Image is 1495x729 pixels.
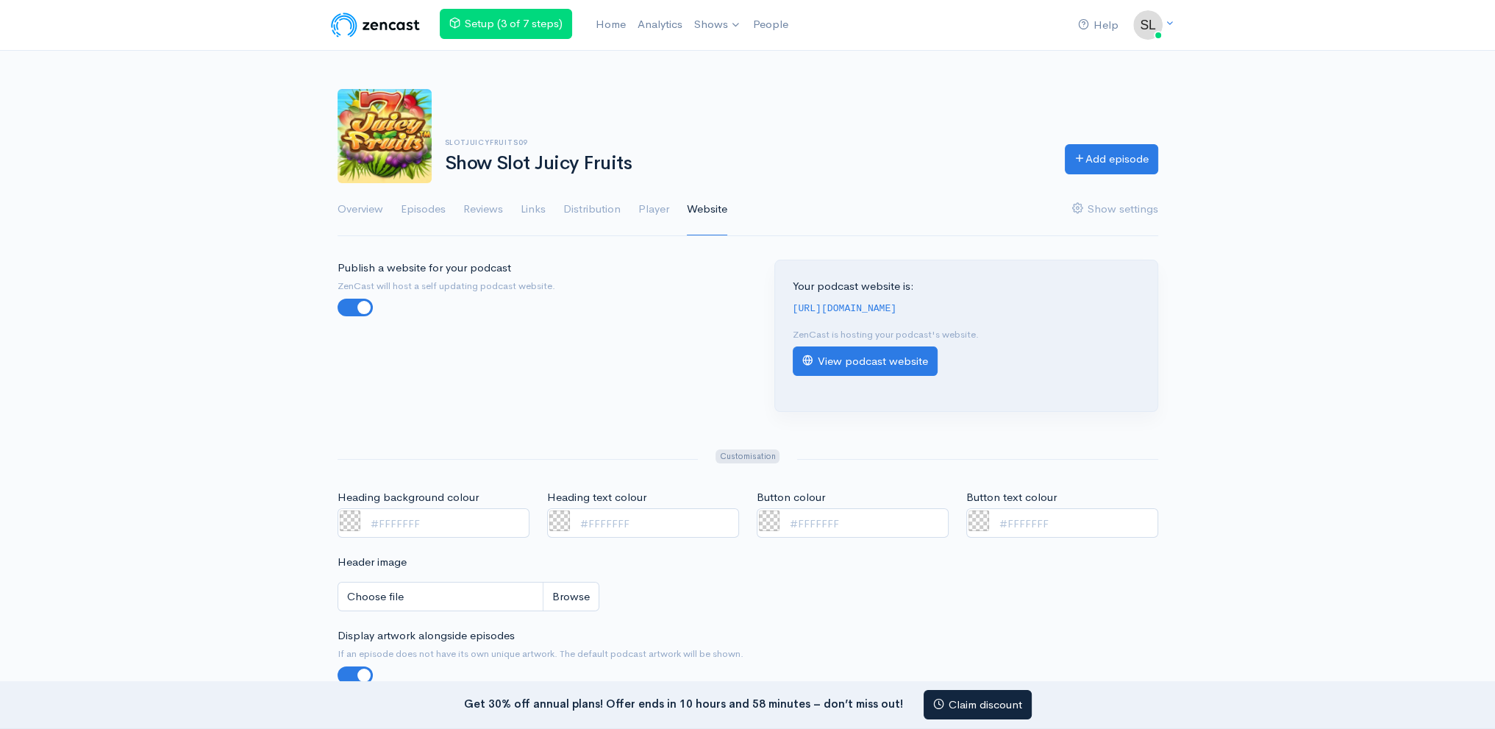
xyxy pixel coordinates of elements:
label: Header image [338,554,407,571]
a: Show settings [1072,183,1158,236]
label: Display artwork alongside episodes [338,627,515,644]
span: Customisation [716,449,779,463]
a: Links [521,183,546,236]
a: Distribution [563,183,621,236]
a: Claim discount [924,690,1032,720]
input: #FFFFFFF [338,508,529,538]
small: If an episode does not have its own unique artwork. The default podcast artwork will be shown. [338,647,1158,661]
p: Your podcast website is: [793,278,1140,295]
strong: Get 30% off annual plans! Offer ends in 10 hours and 58 minutes – don’t miss out! [464,696,903,710]
label: Button colour [757,489,825,506]
a: Player [638,183,669,236]
a: Episodes [401,183,446,236]
small: ZenCast will host a self updating podcast website. [338,279,739,294]
a: View podcast website [793,346,938,377]
label: Heading text colour [547,489,646,506]
a: Shows [688,9,747,41]
a: Analytics [632,9,688,40]
img: ... [1133,10,1163,40]
h1: Show Slot Juicy Fruits [445,153,1047,174]
a: People [747,9,794,40]
a: Help [1072,10,1124,41]
a: Add episode [1065,144,1158,174]
code: [URL][DOMAIN_NAME] [793,303,897,314]
img: ZenCast Logo [329,10,422,40]
input: #FFFFFFF [547,508,739,538]
input: #FFFFFFF [966,508,1158,538]
a: Website [687,183,727,236]
p: ZenCast is hosting your podcast's website. [793,327,1140,342]
label: Button text colour [966,489,1057,506]
label: Publish a website for your podcast [338,260,511,277]
a: Home [590,9,632,40]
input: #FFFFFFF [757,508,949,538]
a: Reviews [463,183,503,236]
h6: slotjuicyfruits09 [445,138,1047,146]
label: Heading background colour [338,489,479,506]
a: Overview [338,183,383,236]
a: Setup (3 of 7 steps) [440,9,572,39]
